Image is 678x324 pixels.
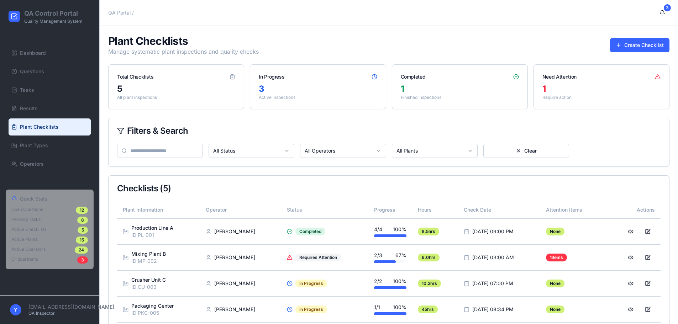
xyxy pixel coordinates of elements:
p: Manage systematic plant inspections and quality checks [108,47,259,56]
span: 67 % [395,252,406,259]
div: 1 [542,83,661,95]
a: Questions [9,63,91,80]
h1: QA Control Portal [24,9,83,18]
span: / [132,9,134,16]
p: ID: CU-003 [131,283,166,291]
div: Completed [401,73,426,80]
span: [PERSON_NAME] [214,280,255,287]
th: Actions [604,201,661,218]
div: 45 hrs [418,306,438,313]
div: Need Attention [542,73,577,80]
p: [EMAIL_ADDRESS][DOMAIN_NAME] [28,303,89,310]
div: 3 [259,83,377,95]
span: [PERSON_NAME] [214,228,255,235]
div: Checklists ( 5 ) [117,184,661,193]
span: QA Portal [108,9,131,16]
p: QA Inspector [28,310,89,316]
th: Status [281,201,368,218]
span: 100 % [393,304,406,311]
div: 15 [76,237,88,244]
span: 100 % [393,278,406,285]
span: Pending Tasks [11,217,41,224]
div: None [546,280,564,287]
div: [DATE] 09:00 PM [464,228,534,235]
th: Plant Information [117,201,200,218]
div: 12 [76,207,88,214]
span: Quick Stats [20,195,48,202]
span: Open Questions [11,207,43,214]
span: Y [10,304,21,315]
p: ID: MP-002 [131,257,166,265]
span: [PERSON_NAME] [214,306,255,313]
span: Dashboard [20,49,46,57]
th: Attention Items [540,201,604,218]
p: Packaging Center [131,302,174,309]
span: 2 / 3 [374,252,382,259]
a: Tasks [9,81,91,99]
th: Check Date [458,201,540,218]
div: 1 [401,83,519,95]
div: In Progress [295,306,327,313]
div: 3 [664,4,671,11]
button: Clear [483,144,569,158]
div: 8.5 hrs [418,228,439,235]
p: Quality Management System [24,18,83,24]
span: Active Operators [11,246,46,254]
h1: Plant Checklists [108,34,259,47]
button: Create Checklist [610,38,669,52]
span: [PERSON_NAME] [214,254,255,261]
span: Operators [20,160,44,168]
p: ID: PL-001 [131,232,173,239]
div: 10.2 hrs [418,280,441,287]
a: Operators [9,155,91,172]
span: 4 / 4 [374,226,382,233]
span: 1 / 1 [374,304,380,311]
div: [DATE] 03:00 AM [464,254,534,261]
span: Plant Types [20,142,48,149]
button: 3 [655,6,669,20]
a: Plant Types [9,137,91,154]
th: Operator [200,201,281,218]
span: Active Checklists [11,227,46,234]
span: 100 % [393,226,406,233]
span: Active Plants [11,237,38,244]
div: 1 items [546,254,567,261]
span: 2 / 2 [374,278,382,285]
span: Questions [20,68,44,75]
th: Hours [412,201,458,218]
div: 5 [117,83,235,95]
p: Require action [542,95,661,100]
p: ID: PKC-005 [131,309,174,317]
div: In Progress [259,73,284,80]
div: None [546,228,564,235]
div: Filters & Search [117,127,661,135]
p: Finished inspections [401,95,519,100]
span: Tasks [20,86,34,94]
div: 8 [77,217,88,224]
span: Plant Checklists [20,123,59,131]
a: Plant Checklists [9,118,91,136]
p: Active inspections [259,95,377,100]
a: Results [9,100,91,117]
p: All plant inspections [117,95,235,100]
div: 24 [75,246,88,254]
div: 3 [77,256,88,264]
a: Dashboard [9,44,91,62]
div: In Progress [295,280,327,287]
div: [DATE] 07:00 PM [464,280,534,287]
p: Mixing Plant B [131,250,166,257]
div: [DATE] 08:34 PM [464,306,534,313]
div: 6.0 hrs [418,254,440,261]
p: Crusher Unit C [131,276,166,283]
p: Production Line A [131,224,173,232]
span: Critical Items [11,256,38,264]
span: Results [20,105,38,112]
th: Progress [368,201,412,218]
button: Y[EMAIL_ADDRESS][DOMAIN_NAME]QA Inspector [6,301,94,318]
div: None [546,306,564,313]
div: 5 [78,227,88,234]
div: Requires Attention [295,254,341,261]
div: Total Checklists [117,73,153,80]
div: Completed [295,228,325,235]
